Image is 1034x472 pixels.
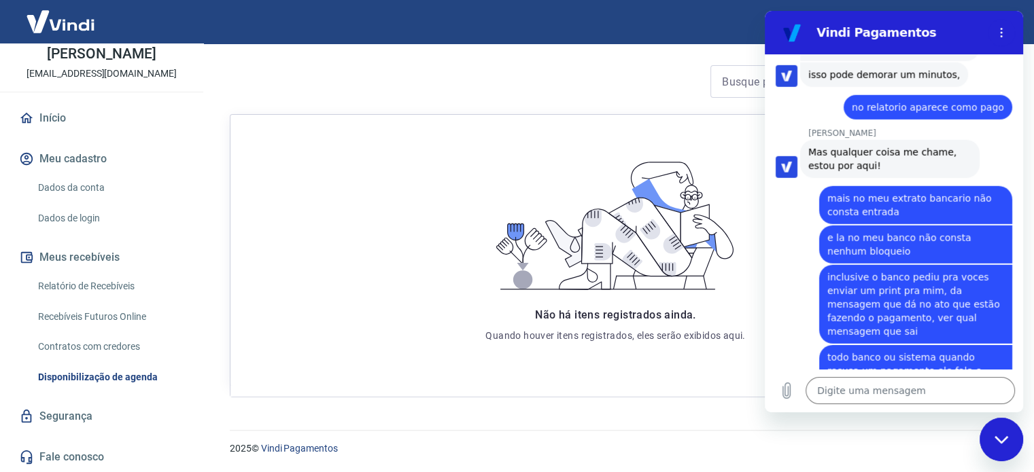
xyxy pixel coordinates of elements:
a: Segurança [16,401,187,431]
button: Meus recebíveis [16,242,187,272]
input: Busque pelo ID do Opt-in [722,71,859,92]
button: Meu cadastro [16,144,187,174]
a: Fale conosco [16,442,187,472]
p: Quando houver itens registrados, eles serão exibidos aqui. [485,329,745,342]
a: Recebíveis Futuros Online [33,303,187,331]
button: Sair [969,10,1018,35]
a: Contratos com credores [33,333,187,361]
iframe: Janela de mensagens [765,11,1023,412]
a: Início [16,103,187,133]
img: Vindi [16,1,105,42]
a: Disponibilização de agenda [33,363,187,391]
a: Dados de login [33,204,187,232]
p: 2025 © [230,441,1001,456]
a: Dados da conta [33,174,187,202]
a: Relatório de Recebíveis [33,272,187,300]
p: [EMAIL_ADDRESS][DOMAIN_NAME] [27,67,177,81]
span: Não há itens registrados ainda. [535,308,695,321]
p: [PERSON_NAME] [47,47,156,61]
a: Vindi Pagamentos [261,443,338,454]
iframe: Botão para iniciar a janela de mensagens, 2 mensagens não lidas [980,418,1023,461]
